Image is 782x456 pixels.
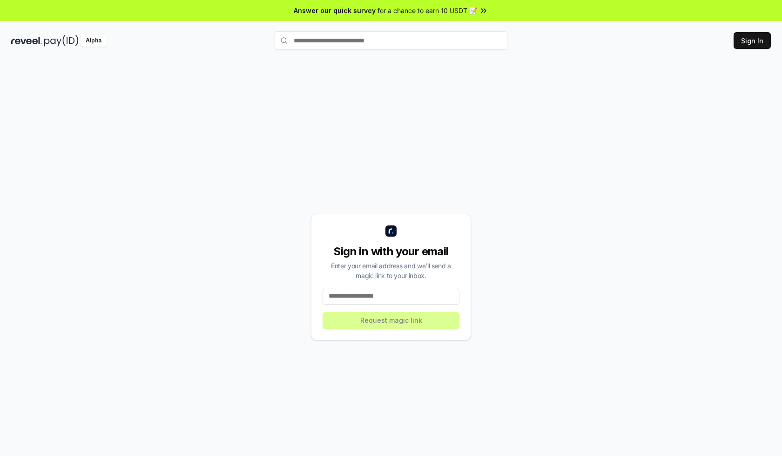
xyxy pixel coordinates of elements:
[734,32,771,49] button: Sign In
[378,6,477,15] span: for a chance to earn 10 USDT 📝
[294,6,376,15] span: Answer our quick survey
[44,35,79,47] img: pay_id
[323,261,459,280] div: Enter your email address and we’ll send a magic link to your inbox.
[81,35,107,47] div: Alpha
[11,35,42,47] img: reveel_dark
[323,244,459,259] div: Sign in with your email
[385,225,397,237] img: logo_small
